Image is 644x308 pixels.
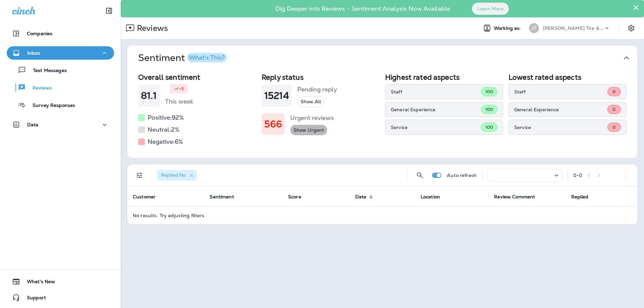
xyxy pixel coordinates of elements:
span: Customer [133,194,156,200]
button: Survey Responses [7,98,114,112]
button: Reviews [7,80,114,95]
button: Learn More [472,3,509,15]
p: -1 [179,85,184,92]
p: Reviews [26,85,52,91]
span: Review Comment [494,194,535,200]
span: 100 [485,89,493,95]
h5: Neutral: 2 % [148,124,179,135]
h1: 81.1 [141,90,157,101]
p: Inbox [27,50,40,56]
p: Data [27,122,39,127]
div: JT [529,23,539,33]
button: SentimentWhat's This? [133,46,643,70]
p: Service [514,125,607,130]
span: 0 [612,124,615,130]
h5: This week [165,96,193,107]
span: 0 [612,107,615,112]
h5: Pending reply [297,84,337,95]
span: Customer [133,194,164,200]
button: Close [633,2,639,13]
button: Companies [7,27,114,40]
button: Search Reviews [413,169,427,182]
p: Survey Responses [26,103,75,109]
p: Staff [514,89,607,95]
span: Location [421,194,449,200]
button: Settings [625,22,637,34]
p: Text Messages [26,68,67,74]
span: Date [355,194,375,200]
span: What's New [20,279,55,287]
button: Show All [297,96,324,107]
span: Support [20,295,46,303]
span: Sentiment [210,194,234,200]
h1: Sentiment [138,52,227,64]
span: Replied [571,194,589,200]
span: 100 [485,107,493,112]
span: Sentiment [210,194,243,200]
button: Text Messages [7,63,114,77]
p: Auto refresh [447,173,477,178]
h5: Urgent reviews [290,113,334,123]
span: Replied [571,194,597,200]
span: Replied : No [161,172,186,178]
p: General Experience [514,107,607,112]
h2: Reply status [262,73,380,81]
button: Collapse Sidebar [100,4,118,17]
span: Working as: [494,25,522,31]
p: Staff [391,89,481,95]
p: Companies [27,31,52,36]
p: [PERSON_NAME] Tire & Auto [543,25,603,31]
h1: 566 [264,119,282,130]
span: Location [421,194,440,200]
button: Show Urgent [290,125,327,136]
button: Filters [133,169,146,182]
h5: Positive: 92 % [148,112,184,123]
p: Service [391,125,481,130]
h1: 15214 [264,90,289,101]
h5: Negative: 6 % [148,136,183,147]
h2: Overall sentiment [138,73,256,81]
button: Data [7,118,114,131]
button: Support [7,291,114,304]
p: Dig Deeper into Reviews - Sentiment Analysis Now Available [256,8,470,10]
button: What's This? [187,53,227,62]
div: What's This? [189,55,225,61]
p: Reviews [134,23,168,33]
span: Date [355,194,367,200]
div: SentimentWhat's This? [127,70,637,158]
div: 0 - 0 [573,173,582,178]
span: Score [288,194,310,200]
p: General Experience [391,107,481,112]
button: Inbox [7,46,114,60]
div: Replied:No [157,170,197,181]
span: Review Comment [494,194,544,200]
h2: Lowest rated aspects [508,73,627,81]
span: 0 [612,89,615,95]
span: Score [288,194,301,200]
h2: Highest rated aspects [385,73,503,81]
button: What's New [7,275,114,288]
span: 100 [485,124,493,130]
td: No results. Try adjusting filters [127,206,637,224]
